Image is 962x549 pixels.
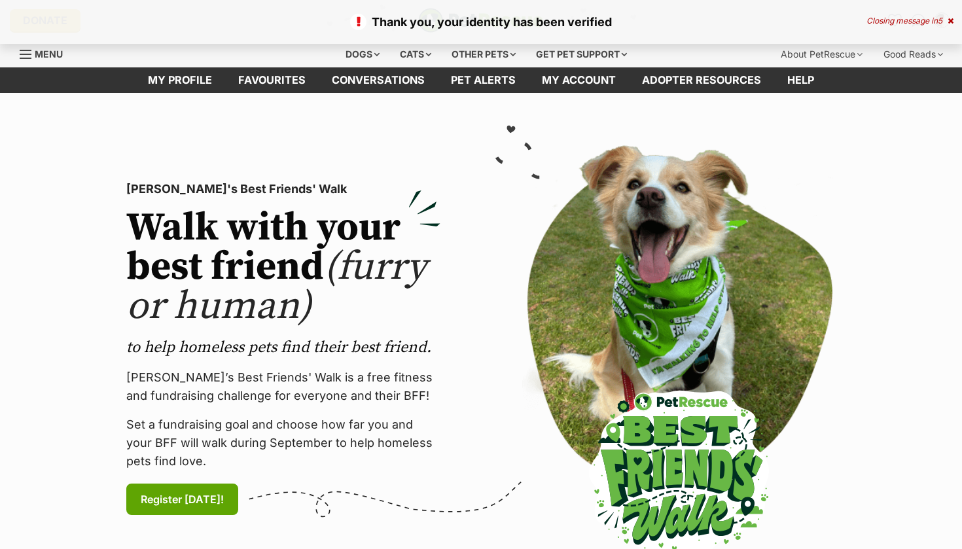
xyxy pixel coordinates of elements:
p: to help homeless pets find their best friend. [126,337,440,358]
p: [PERSON_NAME]’s Best Friends' Walk is a free fitness and fundraising challenge for everyone and t... [126,368,440,405]
a: Help [774,67,827,93]
p: Set a fundraising goal and choose how far you and your BFF will walk during September to help hom... [126,416,440,470]
h2: Walk with your best friend [126,209,440,327]
span: (furry or human) [126,243,427,331]
div: About PetRescue [772,41,872,67]
a: Favourites [225,67,319,93]
p: [PERSON_NAME]'s Best Friends' Walk [126,180,440,198]
div: Other pets [442,41,525,67]
div: Good Reads [874,41,952,67]
a: Menu [20,41,72,65]
a: Pet alerts [438,67,529,93]
a: Register [DATE]! [126,484,238,515]
div: Cats [391,41,440,67]
a: My profile [135,67,225,93]
span: Register [DATE]! [141,491,224,507]
a: My account [529,67,629,93]
div: Dogs [336,41,389,67]
a: Adopter resources [629,67,774,93]
a: conversations [319,67,438,93]
div: Get pet support [527,41,636,67]
span: Menu [35,48,63,60]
